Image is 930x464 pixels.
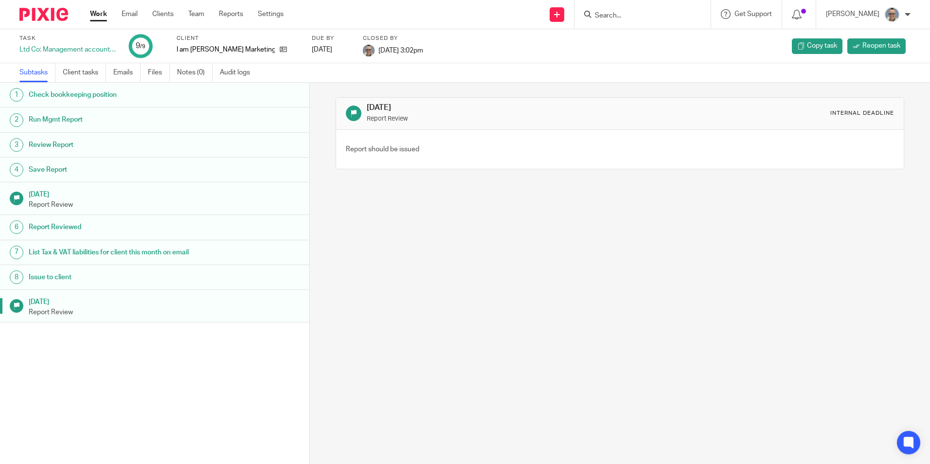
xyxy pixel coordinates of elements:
h1: Review Report [29,138,210,152]
a: Settings [258,9,284,19]
a: Notes (0) [177,63,213,82]
small: Report Review [367,116,408,122]
h1: Report Reviewed [29,220,210,234]
div: 7 [10,246,23,259]
span: Reopen task [862,41,900,51]
p: I am [PERSON_NAME] Marketing Ltd [177,45,275,54]
a: Subtasks [19,63,55,82]
h1: List Tax & VAT liabilities for client this month on email [29,245,210,260]
input: Search [594,12,681,20]
div: 1 [10,88,23,102]
a: Files [148,63,170,82]
div: [DATE] [312,45,351,54]
img: Pixie [19,8,68,21]
h1: [DATE] [29,295,300,307]
a: Clients [152,9,174,19]
h1: Check bookkeeping position [29,88,210,102]
span: Copy task [807,41,837,51]
p: [PERSON_NAME] [826,9,879,19]
div: Internal deadline [830,109,894,117]
label: Client [177,35,300,42]
a: Reopen task [847,38,906,54]
label: Closed by [363,35,423,42]
h1: Run Mgmt Report [29,112,210,127]
a: Email [122,9,138,19]
div: 4 [10,163,23,177]
div: 9 [136,40,145,52]
div: Ltd Co: Management accounts - Incl All tax liabilities [19,45,117,54]
h1: [DATE] [29,187,300,199]
a: Team [188,9,204,19]
img: Website%20Headshot.png [884,7,900,22]
a: Reports [219,9,243,19]
small: /9 [140,44,145,49]
p: Report Review [29,307,300,317]
a: Work [90,9,107,19]
div: 2 [10,113,23,127]
label: Due by [312,35,351,42]
label: Task [19,35,117,42]
a: Audit logs [220,63,257,82]
a: Copy task [792,38,842,54]
a: Client tasks [63,63,106,82]
p: Report Review [29,200,300,210]
p: Report should be issued [346,144,419,154]
img: Website%20Headshot.png [363,45,375,56]
div: 6 [10,220,23,234]
span: [DATE] 3:02pm [378,47,423,54]
h1: Save Report [29,162,210,177]
h1: Issue to client [29,270,210,285]
div: 3 [10,138,23,152]
h1: [DATE] [367,103,641,113]
a: Emails [113,63,141,82]
span: Get Support [734,11,772,18]
div: 8 [10,270,23,284]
